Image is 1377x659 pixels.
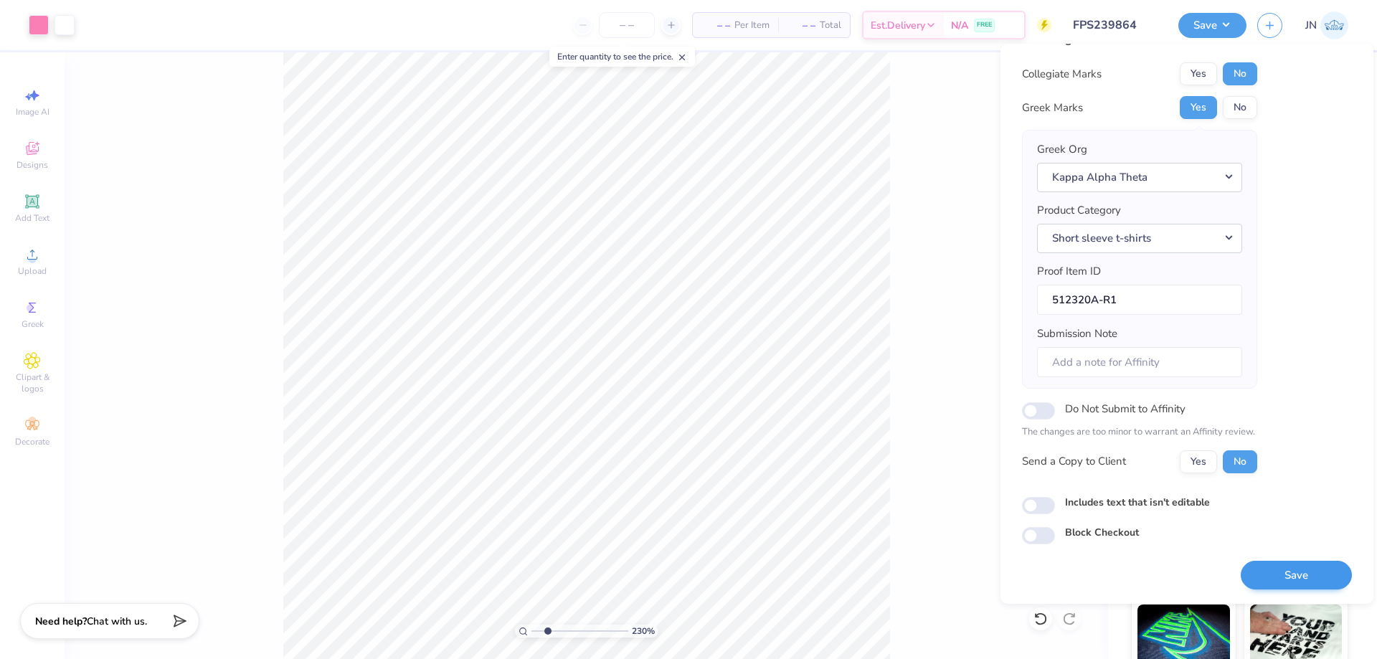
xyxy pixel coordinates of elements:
button: Yes [1180,62,1217,85]
span: – – [787,18,815,33]
input: Untitled Design [1062,11,1168,39]
button: No [1223,450,1257,473]
label: Proof Item ID [1037,263,1101,280]
span: Est. Delivery [871,18,925,33]
span: – – [701,18,730,33]
button: No [1223,96,1257,119]
img: Jacky Noya [1320,11,1348,39]
span: JN [1305,17,1317,34]
span: 230 % [632,625,655,637]
span: Image AI [16,106,49,118]
strong: Need help? [35,615,87,628]
button: Yes [1180,450,1217,473]
span: Designs [16,159,48,171]
label: Submission Note [1037,326,1117,342]
input: – – [599,12,655,38]
span: Chat with us. [87,615,147,628]
div: Enter quantity to see the price. [549,47,695,67]
span: Decorate [15,436,49,447]
p: The changes are too minor to warrant an Affinity review. [1022,425,1257,440]
span: Upload [18,265,47,277]
a: JN [1305,11,1348,39]
span: FREE [977,20,992,30]
button: No [1223,62,1257,85]
span: Greek [22,318,44,330]
button: Save [1241,561,1352,590]
span: N/A [951,18,968,33]
div: Send a Copy to Client [1022,453,1126,470]
label: Includes text that isn't editable [1065,495,1210,510]
input: Add a note for Affinity [1037,347,1242,378]
button: Save [1178,13,1246,38]
label: Product Category [1037,202,1121,219]
button: Kappa Alpha Theta [1037,163,1242,192]
span: Add Text [15,212,49,224]
button: Short sleeve t-shirts [1037,224,1242,253]
label: Greek Org [1037,141,1087,158]
span: Per Item [734,18,770,33]
button: Yes [1180,96,1217,119]
label: Block Checkout [1065,525,1139,540]
span: Clipart & logos [7,371,57,394]
label: Do Not Submit to Affinity [1065,399,1186,418]
span: Total [820,18,841,33]
div: Greek Marks [1022,100,1083,116]
div: Collegiate Marks [1022,66,1102,82]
